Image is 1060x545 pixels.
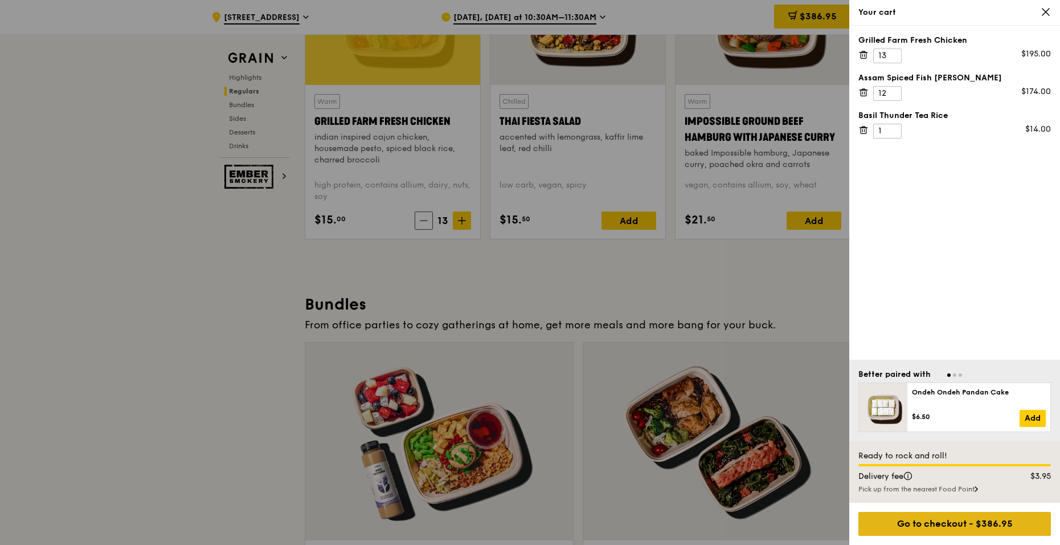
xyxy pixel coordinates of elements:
[959,373,962,377] span: Go to slide 3
[858,369,931,380] div: Better paired with
[947,373,951,377] span: Go to slide 1
[1020,410,1046,427] a: Add
[858,72,1051,84] div: Assam Spiced Fish [PERSON_NAME]
[858,450,1051,462] div: Ready to rock and roll!
[858,485,1051,494] div: Pick up from the nearest Food Point
[852,471,1006,482] div: Delivery fee
[1006,471,1058,482] div: $3.95
[1021,86,1051,97] div: $174.00
[858,7,1051,18] div: Your cart
[912,388,1046,397] div: Ondeh Ondeh Pandan Cake
[858,110,1051,121] div: Basil Thunder Tea Rice
[1021,48,1051,60] div: $195.00
[912,412,1020,421] div: $6.50
[1025,124,1051,135] div: $14.00
[858,512,1051,536] div: Go to checkout - $386.95
[953,373,956,377] span: Go to slide 2
[858,35,1051,46] div: Grilled Farm Fresh Chicken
